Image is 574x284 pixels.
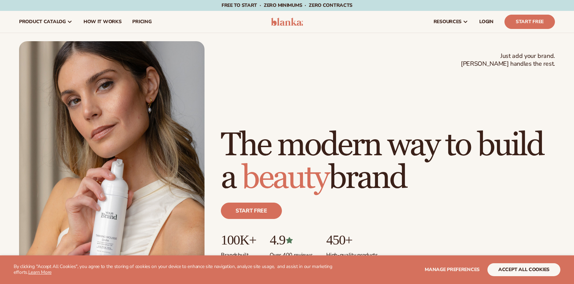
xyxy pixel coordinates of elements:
a: How It Works [78,11,127,33]
h1: The modern way to build a brand [221,129,555,194]
a: pricing [127,11,157,33]
span: How It Works [84,19,122,25]
span: product catalog [19,19,66,25]
p: Over 400 reviews [270,248,313,259]
p: By clicking "Accept All Cookies", you agree to the storing of cookies on your device to enhance s... [14,264,335,275]
p: High-quality products [326,248,378,259]
p: 450+ [326,233,378,248]
a: LOGIN [474,11,499,33]
a: Start free [221,203,282,219]
span: Manage preferences [425,266,480,273]
button: accept all cookies [487,263,560,276]
p: Brands built [221,248,256,259]
a: Start Free [504,15,555,29]
span: pricing [132,19,151,25]
p: 4.9 [270,233,313,248]
a: resources [428,11,474,33]
span: Free to start · ZERO minimums · ZERO contracts [222,2,352,9]
span: LOGIN [479,19,494,25]
img: Female holding tanning mousse. [19,41,205,275]
span: Just add your brand. [PERSON_NAME] handles the rest. [461,52,555,68]
img: logo [271,18,303,26]
a: Learn More [28,269,51,275]
span: beauty [242,158,328,198]
p: 100K+ [221,233,256,248]
button: Manage preferences [425,263,480,276]
a: product catalog [14,11,78,33]
span: resources [434,19,462,25]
